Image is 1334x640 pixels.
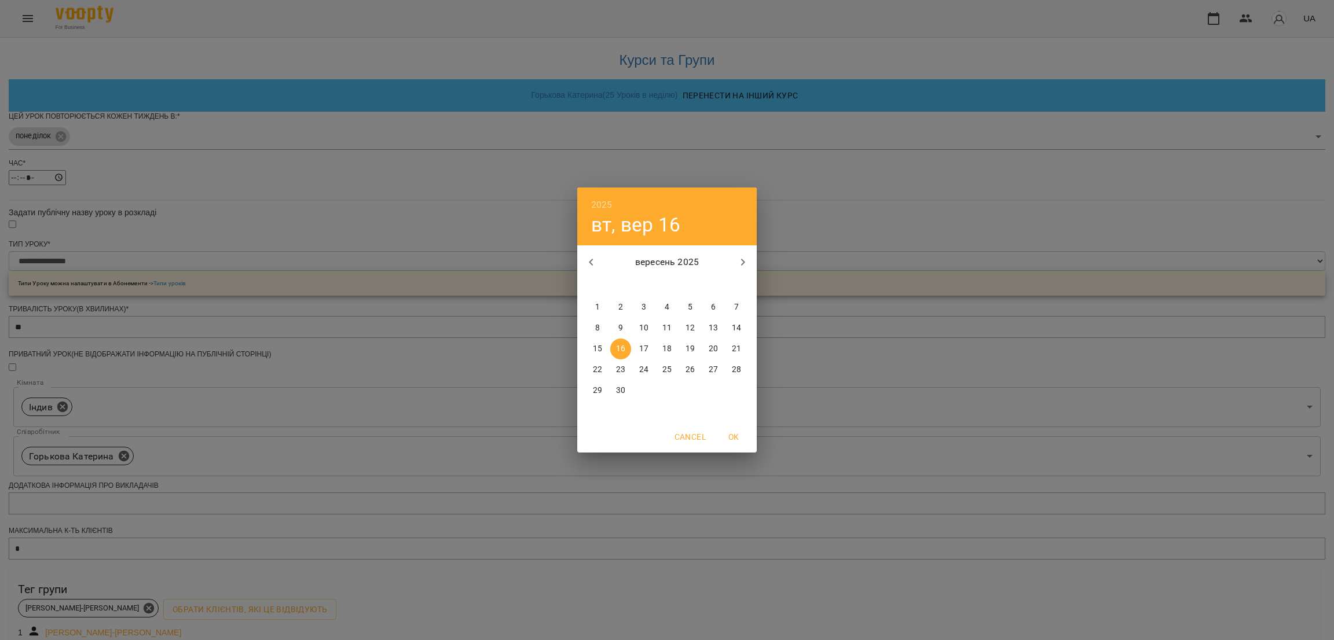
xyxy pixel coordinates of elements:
[726,339,747,359] button: 21
[642,301,646,313] p: 3
[633,339,654,359] button: 17
[610,359,631,380] button: 23
[711,301,716,313] p: 6
[662,364,672,376] p: 25
[680,359,701,380] button: 26
[657,359,677,380] button: 25
[715,426,752,447] button: OK
[657,318,677,339] button: 11
[675,430,706,444] span: Cancel
[726,279,747,291] span: нд
[610,279,631,291] span: вт
[662,343,672,355] p: 18
[610,339,631,359] button: 16
[709,322,718,334] p: 13
[605,255,730,269] p: вересень 2025
[657,297,677,318] button: 4
[732,322,741,334] p: 14
[688,301,692,313] p: 5
[680,279,701,291] span: пт
[703,279,724,291] span: сб
[703,297,724,318] button: 6
[734,301,739,313] p: 7
[657,339,677,359] button: 18
[732,364,741,376] p: 28
[639,322,648,334] p: 10
[703,318,724,339] button: 13
[610,297,631,318] button: 2
[726,297,747,318] button: 7
[593,385,602,396] p: 29
[633,359,654,380] button: 24
[686,364,695,376] p: 26
[633,318,654,339] button: 10
[618,322,623,334] p: 9
[703,339,724,359] button: 20
[587,318,608,339] button: 8
[618,301,623,313] p: 2
[587,279,608,291] span: пн
[616,385,625,396] p: 30
[595,322,600,334] p: 8
[595,301,600,313] p: 1
[709,343,718,355] p: 20
[587,297,608,318] button: 1
[662,322,672,334] p: 11
[732,343,741,355] p: 21
[616,364,625,376] p: 23
[686,343,695,355] p: 19
[670,426,710,447] button: Cancel
[633,279,654,291] span: ср
[680,339,701,359] button: 19
[726,318,747,339] button: 14
[593,364,602,376] p: 22
[593,343,602,355] p: 15
[680,297,701,318] button: 5
[657,279,677,291] span: чт
[591,197,613,213] button: 2025
[709,364,718,376] p: 27
[610,318,631,339] button: 9
[680,318,701,339] button: 12
[591,213,680,237] button: вт, вер 16
[703,359,724,380] button: 27
[639,343,648,355] p: 17
[720,430,747,444] span: OK
[726,359,747,380] button: 28
[686,322,695,334] p: 12
[610,380,631,401] button: 30
[587,359,608,380] button: 22
[665,301,669,313] p: 4
[633,297,654,318] button: 3
[587,339,608,359] button: 15
[639,364,648,376] p: 24
[616,343,625,355] p: 16
[587,380,608,401] button: 29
